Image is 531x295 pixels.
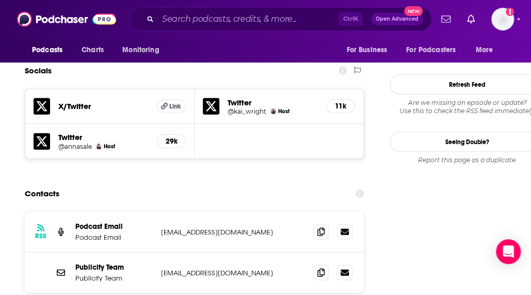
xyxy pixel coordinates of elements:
button: Open AdvancedNew [371,13,423,25]
p: Podcast Email [75,233,153,242]
h2: Socials [25,61,52,81]
a: Link [157,100,186,113]
p: [EMAIL_ADDRESS][DOMAIN_NAME] [161,269,298,277]
a: Show notifications dropdown [463,10,479,28]
p: Publicity Team [75,274,153,283]
span: Charts [82,43,104,57]
span: Host [278,108,289,115]
a: Show notifications dropdown [437,10,455,28]
h5: Twitter [228,98,318,107]
button: open menu [25,40,76,60]
button: Show profile menu [491,8,514,30]
a: Charts [75,40,110,60]
a: @annasale [58,143,92,150]
button: open menu [469,40,506,60]
p: Podcast Email [75,222,153,231]
h5: X/Twitter [58,101,149,111]
span: More [476,43,493,57]
img: Anna Sale [96,144,102,149]
div: Search podcasts, credits, & more... [130,7,432,31]
span: Monitoring [122,43,159,57]
img: Kai Wright [270,108,276,114]
h2: Contacts [25,184,59,204]
h5: Twitter [58,132,149,142]
a: @kai_wright [228,107,266,115]
span: New [404,6,423,16]
h5: 29k [166,137,177,146]
span: Host [104,143,115,150]
span: Logged in as LBPublicity2 [491,8,514,30]
span: Ctrl K [339,12,363,26]
input: Search podcasts, credits, & more... [158,11,339,27]
h3: RSS [35,232,46,240]
button: open menu [339,40,400,60]
span: For Podcasters [406,43,456,57]
h5: 11k [335,102,346,111]
span: Open Advanced [376,17,419,22]
span: Podcasts [32,43,62,57]
span: Link [169,102,181,111]
button: open menu [399,40,471,60]
img: Podchaser - Follow, Share and Rate Podcasts [17,9,116,29]
div: Open Intercom Messenger [496,239,521,264]
p: [EMAIL_ADDRESS][DOMAIN_NAME] [161,228,298,237]
span: For Business [346,43,387,57]
svg: Add a profile image [506,8,514,16]
button: open menu [115,40,172,60]
img: User Profile [491,8,514,30]
p: Publicity Team [75,263,153,272]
